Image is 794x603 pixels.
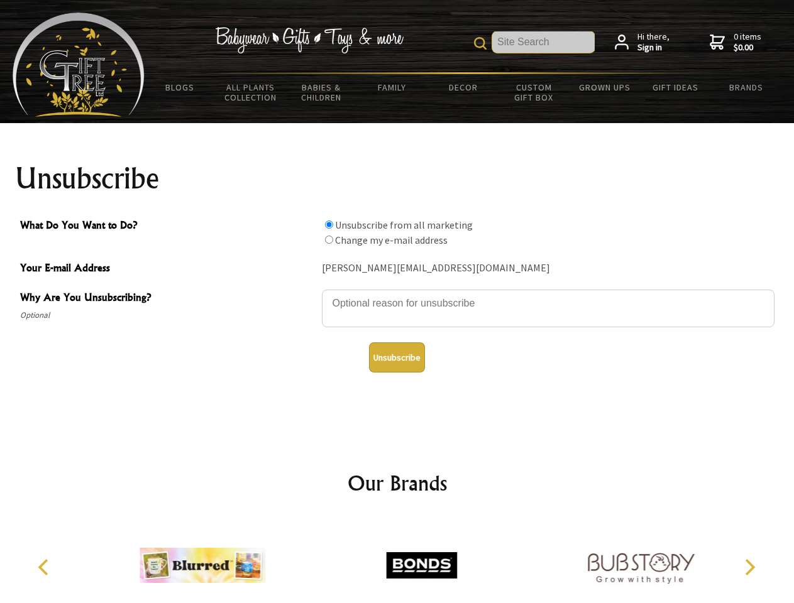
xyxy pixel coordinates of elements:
button: Next [736,553,763,581]
a: Grown Ups [569,74,640,100]
a: BLOGS [145,74,216,100]
label: Unsubscribe from all marketing [335,219,473,231]
textarea: Why Are You Unsubscribing? [322,290,775,327]
button: Previous [31,553,59,581]
h1: Unsubscribe [15,163,780,193]
a: Family [357,74,428,100]
a: All Plants Collection [216,74,287,111]
span: What Do You Want to Do? [20,217,316,236]
strong: $0.00 [734,42,761,53]
a: 0 items$0.00 [710,31,761,53]
span: Optional [20,308,316,323]
span: Your E-mail Address [20,260,316,278]
a: Brands [711,74,782,100]
div: [PERSON_NAME][EMAIL_ADDRESS][DOMAIN_NAME] [322,259,775,278]
input: Site Search [492,31,595,53]
input: What Do You Want to Do? [325,220,333,229]
label: Change my e-mail address [335,234,448,246]
img: product search [474,37,487,50]
img: Babyware - Gifts - Toys and more... [13,13,145,117]
strong: Sign in [637,42,670,53]
img: Babywear - Gifts - Toys & more [215,27,404,53]
span: Why Are You Unsubscribing? [20,290,316,308]
a: Gift Ideas [640,74,711,100]
input: What Do You Want to Do? [325,236,333,244]
a: Hi there,Sign in [615,31,670,53]
span: Hi there, [637,31,670,53]
span: 0 items [734,31,761,53]
button: Unsubscribe [369,342,425,372]
a: Custom Gift Box [499,74,570,111]
h2: Our Brands [25,468,769,498]
a: Babies & Children [286,74,357,111]
a: Decor [427,74,499,100]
